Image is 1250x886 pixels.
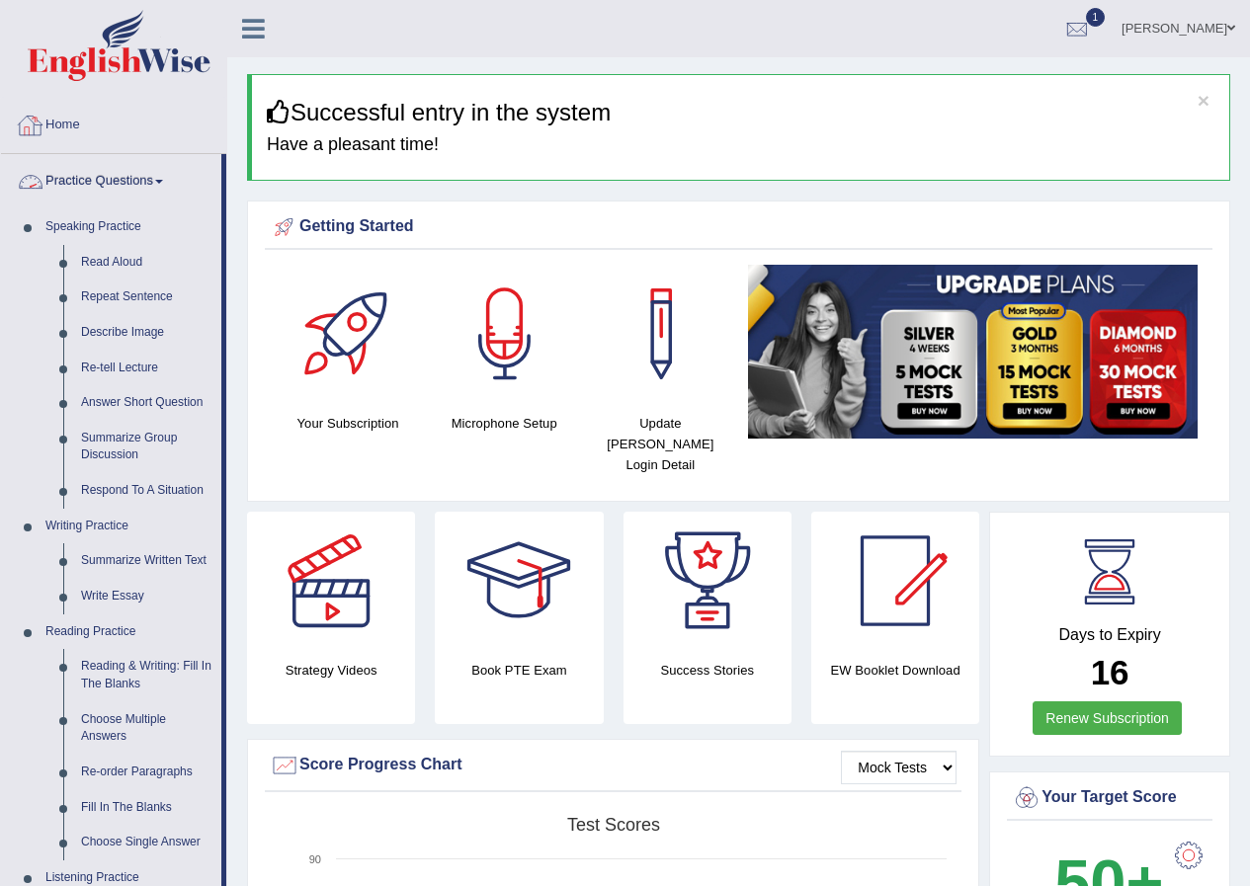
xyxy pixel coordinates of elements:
a: Practice Questions [1,154,221,203]
h4: Update [PERSON_NAME] Login Detail [592,413,728,475]
h4: EW Booklet Download [811,660,979,681]
span: 1 [1086,8,1106,27]
a: Choose Multiple Answers [72,702,221,755]
a: Re-order Paragraphs [72,755,221,790]
a: Summarize Group Discussion [72,421,221,473]
a: Reading Practice [37,614,221,650]
div: Score Progress Chart [270,751,957,780]
a: Repeat Sentence [72,280,221,315]
button: × [1198,90,1209,111]
a: Speaking Practice [37,209,221,245]
a: Fill In The Blanks [72,790,221,826]
a: Answer Short Question [72,385,221,421]
h4: Strategy Videos [247,660,415,681]
text: 90 [309,853,321,865]
a: Summarize Written Text [72,543,221,579]
h4: Book PTE Exam [435,660,603,681]
h4: Success Stories [624,660,792,681]
a: Writing Practice [37,509,221,544]
a: Re-tell Lecture [72,351,221,386]
h4: Have a pleasant time! [267,135,1214,155]
a: Choose Single Answer [72,825,221,860]
h4: Days to Expiry [1012,626,1208,644]
h3: Successful entry in the system [267,100,1214,125]
a: Read Aloud [72,245,221,281]
a: Reading & Writing: Fill In The Blanks [72,649,221,701]
img: small5.jpg [748,265,1198,439]
a: Renew Subscription [1033,701,1182,735]
div: Getting Started [270,212,1208,242]
h4: Microphone Setup [436,413,572,434]
a: Respond To A Situation [72,473,221,509]
a: Write Essay [72,579,221,614]
div: Your Target Score [1012,783,1208,813]
a: Describe Image [72,315,221,351]
a: Home [1,98,226,147]
b: 16 [1091,653,1129,691]
tspan: Test scores [567,815,660,835]
h4: Your Subscription [280,413,416,434]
